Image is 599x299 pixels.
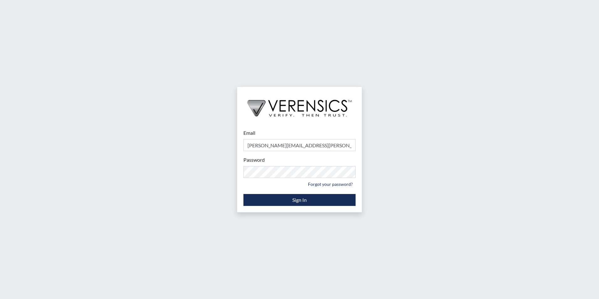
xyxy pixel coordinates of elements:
input: Email [243,139,356,151]
label: Password [243,156,265,164]
label: Email [243,129,255,137]
a: Forgot your password? [305,179,356,189]
img: logo-wide-black.2aad4157.png [237,87,362,123]
button: Sign In [243,194,356,206]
